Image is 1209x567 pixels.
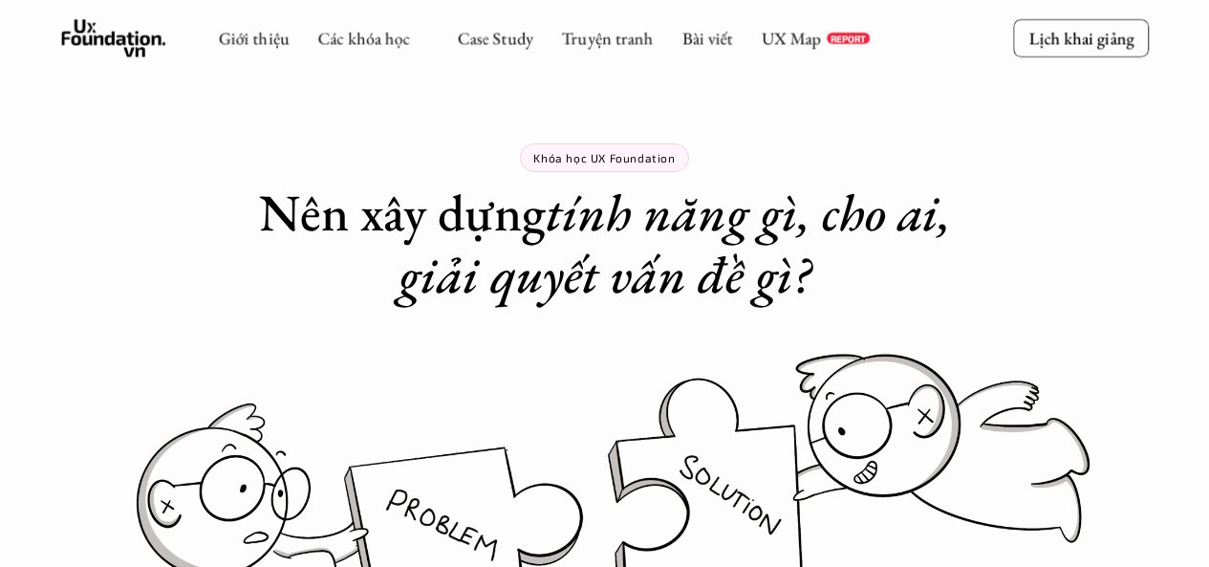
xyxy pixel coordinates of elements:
[561,27,653,49] a: Truyện tranh
[826,33,869,44] a: REPORT
[399,179,962,308] em: tính năng gì, cho ai, giải quyết vấn đề gì?
[761,27,821,49] a: UX Map
[533,151,675,164] p: Khóa học UX Foundation
[223,182,987,306] h1: Nên xây dựng
[317,27,409,49] a: Các khóa học
[1028,27,1133,49] p: Lịch khai giảng
[218,27,289,49] a: Giới thiệu
[1013,19,1149,56] a: Lịch khai giảng
[830,33,865,44] p: REPORT
[457,27,532,49] a: Case Study
[681,27,732,49] a: Bài viết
